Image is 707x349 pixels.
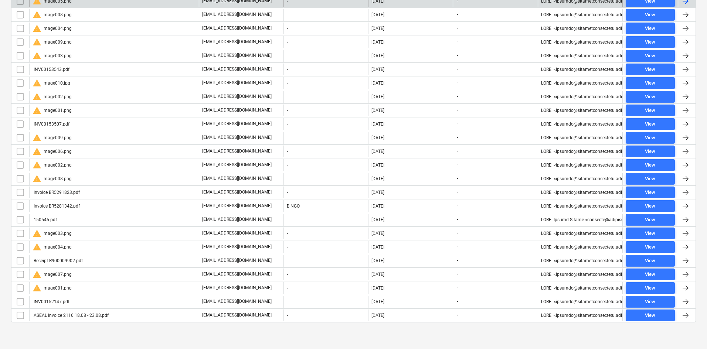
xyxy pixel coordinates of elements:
div: [DATE] [371,135,384,140]
div: View [645,147,655,156]
iframe: Chat Widget [670,314,707,349]
span: warning [33,229,41,238]
div: image004.png [33,24,72,33]
div: image006.png [33,147,72,156]
div: View [645,120,655,129]
div: [DATE] [371,149,384,154]
button: View [626,146,675,157]
p: [EMAIL_ADDRESS][DOMAIN_NAME] [202,203,272,209]
p: [EMAIL_ADDRESS][DOMAIN_NAME] [202,39,272,45]
div: - [283,36,368,48]
span: warning [33,24,41,33]
div: - [283,105,368,116]
button: View [626,159,675,171]
span: - [456,93,459,100]
button: View [626,282,675,294]
div: View [645,311,655,320]
button: View [626,296,675,308]
div: - [283,159,368,171]
span: - [456,257,459,264]
div: View [645,188,655,197]
div: Invoice BR5291823.pdf [33,190,80,195]
span: - [456,244,459,250]
div: - [283,118,368,130]
span: - [456,25,459,31]
p: [EMAIL_ADDRESS][DOMAIN_NAME] [202,11,272,18]
div: [DATE] [371,299,384,304]
span: warning [33,10,41,19]
div: image004.png [33,243,72,252]
div: image008.png [33,174,72,183]
div: - [283,296,368,308]
span: warning [33,92,41,101]
div: - [283,91,368,103]
p: [EMAIL_ADDRESS][DOMAIN_NAME] [202,244,272,250]
span: - [456,52,459,59]
span: - [456,162,459,168]
span: - [456,203,459,209]
div: image001.png [33,106,72,115]
span: - [456,66,459,72]
div: View [645,106,655,115]
div: View [645,93,655,101]
button: View [626,173,675,185]
button: View [626,187,675,198]
div: image001.png [33,284,72,292]
div: - [283,187,368,198]
div: - [283,214,368,226]
span: - [456,175,459,182]
div: View [645,65,655,74]
button: View [626,118,675,130]
button: View [626,255,675,267]
button: View [626,23,675,34]
div: [DATE] [371,40,384,45]
span: warning [33,79,41,88]
div: - [283,173,368,185]
p: [EMAIL_ADDRESS][DOMAIN_NAME] [202,189,272,195]
div: View [645,202,655,211]
span: - [456,11,459,18]
span: - [456,271,459,277]
button: View [626,64,675,75]
div: image003.png [33,229,72,238]
button: View [626,105,675,116]
div: [DATE] [371,272,384,277]
div: [DATE] [371,122,384,127]
div: image010.jpg [33,79,70,88]
button: View [626,132,675,144]
button: View [626,36,675,48]
div: View [645,24,655,33]
div: [DATE] [371,190,384,195]
div: [DATE] [371,26,384,31]
p: [EMAIL_ADDRESS][DOMAIN_NAME] [202,312,272,318]
div: [DATE] [371,53,384,58]
div: ASEAL Invoice 2116 18.08 - 23.08.pdf [33,313,109,318]
span: - [456,285,459,291]
span: - [456,80,459,86]
span: - [456,230,459,236]
div: [DATE] [371,244,384,250]
div: View [645,270,655,279]
span: warning [33,133,41,142]
div: image009.png [33,133,72,142]
div: [DATE] [371,217,384,222]
div: [DATE] [371,258,384,263]
div: - [283,255,368,267]
span: warning [33,284,41,292]
p: [EMAIL_ADDRESS][DOMAIN_NAME] [202,25,272,31]
div: BINGO [283,200,368,212]
p: [EMAIL_ADDRESS][DOMAIN_NAME] [202,148,272,154]
p: [EMAIL_ADDRESS][DOMAIN_NAME] [202,52,272,59]
span: - [456,189,459,195]
p: [EMAIL_ADDRESS][DOMAIN_NAME] [202,257,272,264]
span: - [456,216,459,223]
div: INV00153543.pdf [33,67,69,72]
p: [EMAIL_ADDRESS][DOMAIN_NAME] [202,271,272,277]
div: [DATE] [371,108,384,113]
div: View [645,52,655,60]
div: image007.png [33,270,72,279]
span: - [456,107,459,113]
div: 150545.pdf [33,217,57,222]
span: - [456,148,459,154]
